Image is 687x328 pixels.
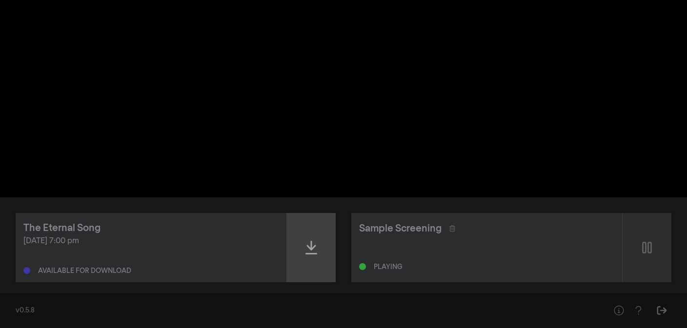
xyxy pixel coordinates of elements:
div: Sample Screening [359,221,442,236]
button: Sign Out [652,301,671,320]
div: v0.5.8 [16,306,589,316]
div: [DATE] 7:00 pm [23,235,279,247]
div: The Eternal Song [23,221,101,235]
button: Help [609,301,628,320]
div: Playing [374,264,403,270]
div: Available for download [38,268,131,274]
button: Help [628,301,648,320]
